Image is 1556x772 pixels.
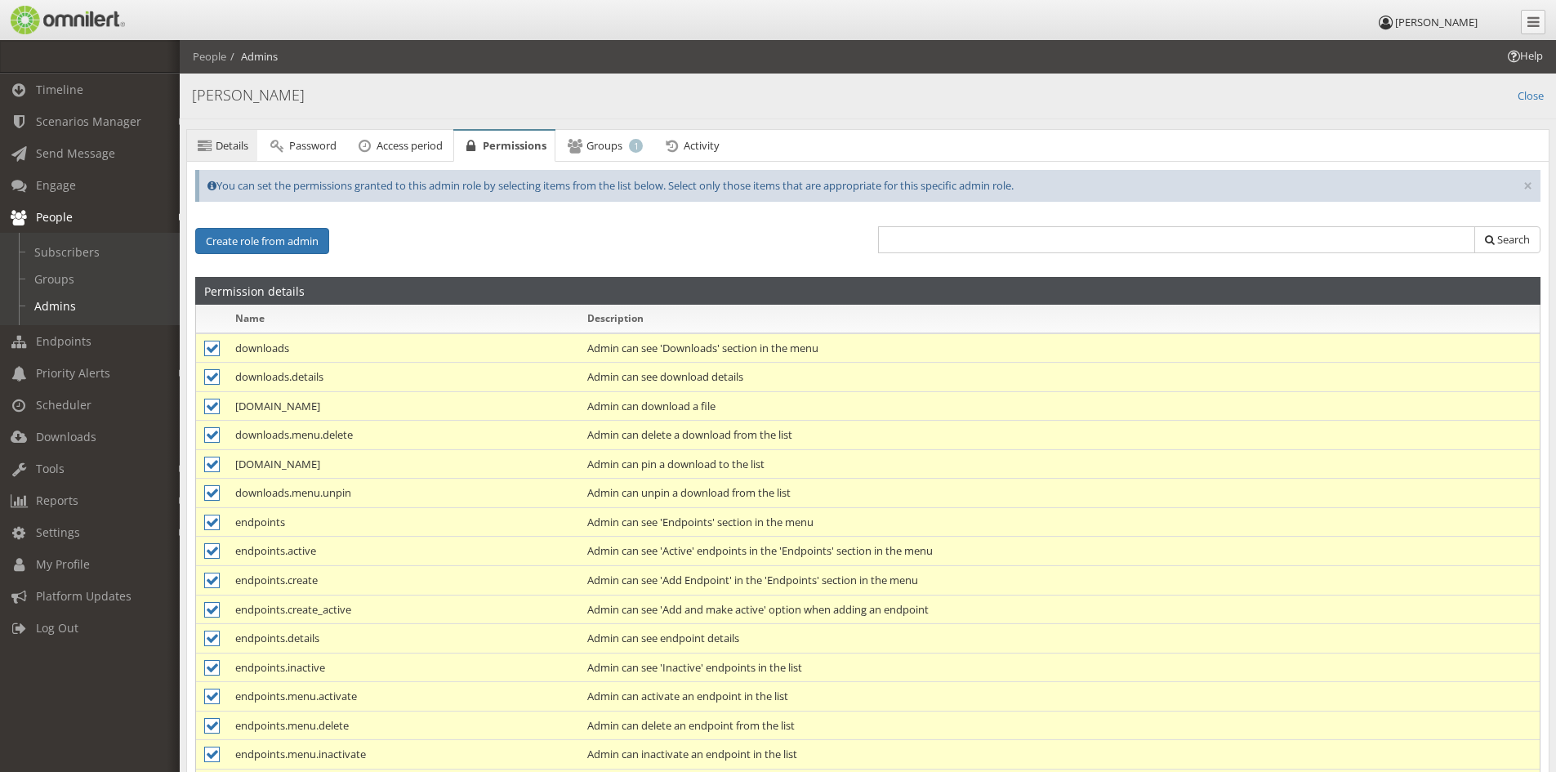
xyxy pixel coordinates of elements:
[36,429,96,444] span: Downloads
[227,421,579,450] td: downloads.menu.delete
[227,566,579,596] td: endpoints.create
[1497,232,1530,247] span: Search
[579,537,1540,566] td: Admin can see 'Active' endpoints in the 'Endpoints' section in the menu
[579,363,1540,392] td: Admin can see download details
[579,682,1540,712] td: Admin can activate an endpoint in the list
[36,493,78,508] span: Reports
[483,138,546,153] span: Permissions
[216,138,248,153] span: Details
[36,114,141,129] span: Scenarios Manager
[227,363,579,392] td: downloads.details
[36,365,110,381] span: Priority Alerts
[1474,226,1540,253] button: Search
[1523,178,1532,194] button: ×
[579,711,1540,740] td: Admin can delete an endpoint from the list
[8,6,125,34] img: Omnilert
[227,391,579,421] td: [DOMAIN_NAME]
[195,228,329,255] button: Create role from admin
[453,131,555,163] a: Permissions
[36,397,91,413] span: Scheduler
[579,333,1540,363] td: Admin can see 'Downloads' section in the menu
[36,620,78,636] span: Log Out
[227,595,579,624] td: endpoints.create_active
[36,209,73,225] span: People
[193,49,226,65] li: People
[227,449,579,479] td: [DOMAIN_NAME]
[227,537,579,566] td: endpoints.active
[204,278,305,304] h2: Permission details
[227,624,579,654] td: endpoints.details
[37,11,70,26] span: Help
[579,653,1540,682] td: Admin can see 'Inactive' endpoints in the list
[227,305,579,332] th: Name
[36,177,76,193] span: Engage
[36,82,83,97] span: Timeline
[1518,85,1544,104] a: Close
[227,507,579,537] td: endpoints
[36,145,115,161] span: Send Message
[36,461,65,476] span: Tools
[579,566,1540,596] td: Admin can see 'Add Endpoint' in the 'Endpoints' section in the menu
[227,740,579,770] td: endpoints.menu.inactivate
[226,49,278,65] li: Admins
[187,130,257,163] a: Details
[36,333,91,349] span: Endpoints
[289,138,337,153] span: Password
[579,507,1540,537] td: Admin can see 'Endpoints' section in the menu
[684,138,720,153] span: Activity
[629,139,643,153] span: 1
[36,556,90,572] span: My Profile
[227,682,579,712] td: endpoints.menu.activate
[347,130,452,163] a: Access period
[579,449,1540,479] td: Admin can pin a download to the list
[192,85,1544,106] h4: [PERSON_NAME]
[377,138,443,153] span: Access period
[1505,48,1543,64] span: Help
[259,130,345,163] a: Password
[36,588,132,604] span: Platform Updates
[579,624,1540,654] td: Admin can see endpoint details
[36,524,80,540] span: Settings
[227,333,579,363] td: downloads
[653,130,728,163] a: Activity
[579,740,1540,770] td: Admin can inactivate an endpoint in the list
[579,305,1540,332] th: Description
[1521,10,1545,34] a: Collapse Menu
[227,653,579,682] td: endpoints.inactive
[579,595,1540,624] td: Admin can see 'Add and make active' option when adding an endpoint
[227,711,579,740] td: endpoints.menu.delete
[579,391,1540,421] td: Admin can download a file
[557,130,652,163] a: Groups 1
[227,479,579,508] td: downloads.menu.unpin
[579,421,1540,450] td: Admin can delete a download from the list
[195,170,1540,202] div: You can set the permissions granted to this admin role by selecting items from the list below. Se...
[1395,15,1478,29] span: [PERSON_NAME]
[579,479,1540,508] td: Admin can unpin a download from the list
[586,138,622,153] span: Groups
